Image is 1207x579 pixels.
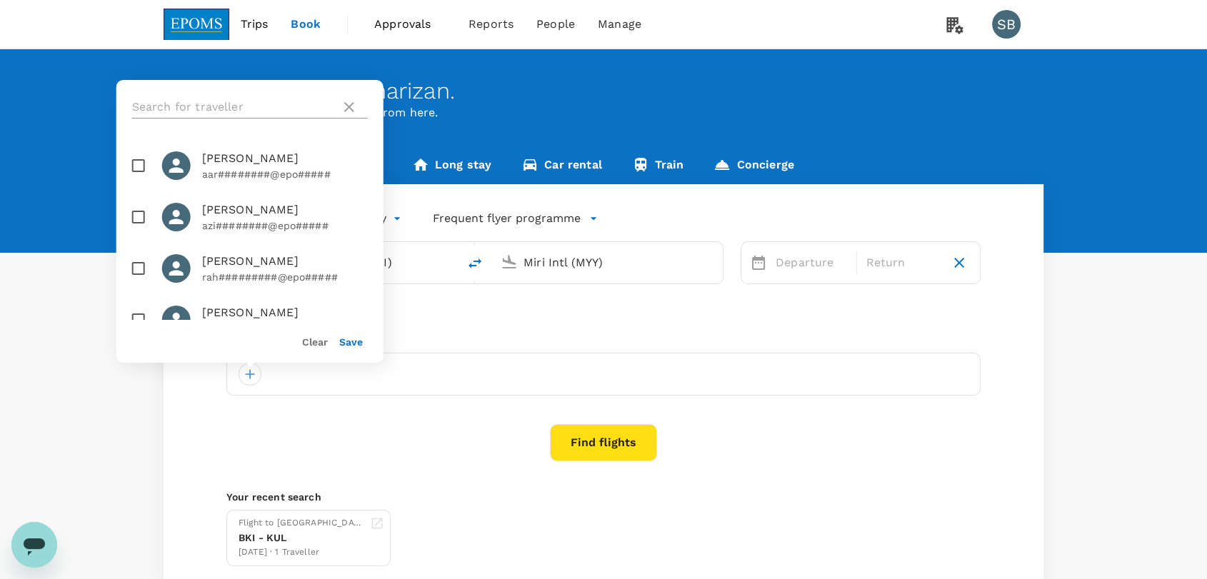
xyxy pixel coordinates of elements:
[433,210,581,227] p: Frequent flyer programme
[339,336,363,348] button: Save
[302,336,328,348] button: Clear
[550,424,657,461] button: Find flights
[164,9,229,40] img: EPOMS SDN BHD
[164,104,1043,121] p: Planning a business trip? Get started from here.
[202,253,368,270] span: [PERSON_NAME]
[698,150,808,184] a: Concierge
[458,246,492,281] button: delete
[202,201,368,218] span: [PERSON_NAME]
[776,254,848,271] p: Departure
[524,251,693,273] input: Going to
[239,516,364,530] div: Flight to [GEOGRAPHIC_DATA]
[469,16,514,33] span: Reports
[291,16,321,33] span: Book
[202,150,368,167] span: [PERSON_NAME]
[132,96,335,119] input: Search for traveller
[713,261,716,263] button: Open
[536,16,575,33] span: People
[164,78,1043,104] div: Welcome back , Syaharizan .
[241,16,269,33] span: Trips
[866,254,938,271] p: Return
[397,150,506,184] a: Long stay
[374,16,446,33] span: Approvals
[202,270,368,284] p: rah#########@epo#####
[433,210,598,227] button: Frequent flyer programme
[11,522,57,568] iframe: Button to launch messaging window
[448,261,451,263] button: Open
[202,167,368,181] p: aar########@epo#####
[992,10,1021,39] div: SB
[226,330,981,347] div: Travellers
[202,304,368,321] span: [PERSON_NAME]
[239,530,364,545] div: BKI - KUL
[226,490,981,504] p: Your recent search
[506,150,617,184] a: Car rental
[239,545,364,560] div: [DATE] · 1 Traveller
[617,150,699,184] a: Train
[598,16,641,33] span: Manage
[202,218,368,233] p: azi########@epo#####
